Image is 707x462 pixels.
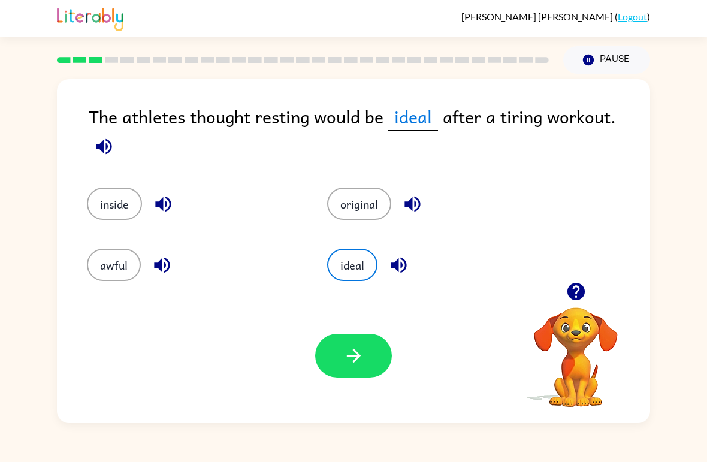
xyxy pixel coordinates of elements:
button: Pause [563,46,650,74]
video: Your browser must support playing .mp4 files to use Literably. Please try using another browser. [516,289,636,409]
img: Literably [57,5,123,31]
div: ( ) [461,11,650,22]
span: ideal [388,103,438,131]
button: ideal [327,249,377,281]
button: inside [87,188,142,220]
button: original [327,188,391,220]
a: Logout [618,11,647,22]
span: [PERSON_NAME] [PERSON_NAME] [461,11,615,22]
button: awful [87,249,141,281]
div: The athletes thought resting would be after a tiring workout. [89,103,650,164]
